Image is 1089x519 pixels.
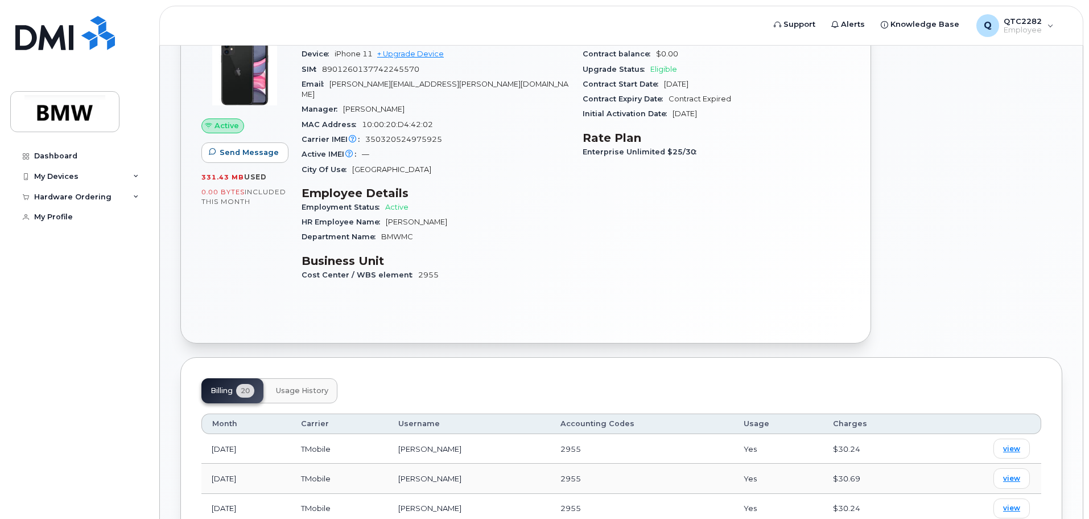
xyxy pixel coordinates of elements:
td: Yes [733,434,823,464]
span: Active [214,120,239,131]
span: Usage History [276,386,328,395]
div: $30.69 [833,473,918,484]
span: [GEOGRAPHIC_DATA] [352,165,431,174]
span: 2955 [560,504,581,513]
span: [PERSON_NAME][EMAIL_ADDRESS][PERSON_NAME][DOMAIN_NAME] [302,80,568,99]
span: $0.00 [656,50,678,58]
span: Initial Activation Date [583,109,673,118]
span: Knowledge Base [890,19,959,30]
a: view [993,468,1030,488]
td: [PERSON_NAME] [388,434,550,464]
td: [DATE] [201,434,291,464]
span: — [362,150,369,158]
span: QTC2282 [1004,17,1042,26]
span: Cost Center / WBS element [302,271,418,279]
span: 10:00:20:D4:42:02 [362,120,433,129]
span: 0.00 Bytes [201,188,245,196]
div: QTC2282 [968,14,1062,37]
td: TMobile [291,464,388,493]
span: [DATE] [673,109,697,118]
span: 8901260137742245570 [322,65,419,73]
span: Q [984,19,992,32]
span: Contract Start Date [583,80,664,88]
span: Department Name [302,232,381,241]
a: view [993,439,1030,459]
span: used [244,173,267,181]
span: 2955 [418,271,439,279]
span: HR Employee Name [302,218,386,226]
span: Manager [302,105,343,113]
span: Eligible [650,65,677,73]
th: Charges [823,414,929,434]
span: view [1003,473,1020,484]
th: Accounting Codes [550,414,733,434]
span: Enterprise Unlimited $25/30 [583,148,702,156]
td: [DATE] [201,464,291,493]
span: [PERSON_NAME] [343,105,405,113]
span: Contract Expiry Date [583,95,669,103]
span: BMWMC [381,232,413,241]
span: [PERSON_NAME] [386,218,447,226]
a: Knowledge Base [873,13,967,36]
span: Employee [1004,26,1042,35]
span: MAC Address [302,120,362,129]
th: Username [388,414,550,434]
th: Month [201,414,291,434]
td: Yes [733,464,823,493]
th: Carrier [291,414,388,434]
span: iPhone 11 [335,50,373,58]
span: Contract Expired [669,95,731,103]
span: Device [302,50,335,58]
span: 2955 [560,444,581,453]
span: view [1003,503,1020,513]
span: City Of Use [302,165,352,174]
a: + Upgrade Device [377,50,444,58]
a: Support [766,13,823,36]
a: Alerts [823,13,873,36]
span: [DATE] [664,80,688,88]
td: TMobile [291,434,388,464]
div: $30.24 [833,503,918,514]
span: Active [385,203,409,211]
div: $30.24 [833,444,918,455]
span: Active IMEI [302,150,362,158]
span: 331.43 MB [201,173,244,181]
span: 350320524975925 [365,135,442,144]
a: view [993,498,1030,518]
img: iPhone_11.jpg [211,39,279,107]
span: Contract balance [583,50,656,58]
span: Email [302,80,329,88]
span: Carrier IMEI [302,135,365,144]
span: 2955 [560,474,581,483]
iframe: Messenger Launcher [1039,469,1080,510]
span: Send Message [220,147,279,158]
th: Usage [733,414,823,434]
span: Upgrade Status [583,65,650,73]
span: Employment Status [302,203,385,211]
span: view [1003,444,1020,454]
h3: Business Unit [302,254,569,268]
span: SIM [302,65,322,73]
h3: Rate Plan [583,131,850,145]
span: Support [783,19,815,30]
span: Alerts [841,19,865,30]
button: Send Message [201,142,288,163]
h3: Employee Details [302,186,569,200]
td: [PERSON_NAME] [388,464,550,493]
